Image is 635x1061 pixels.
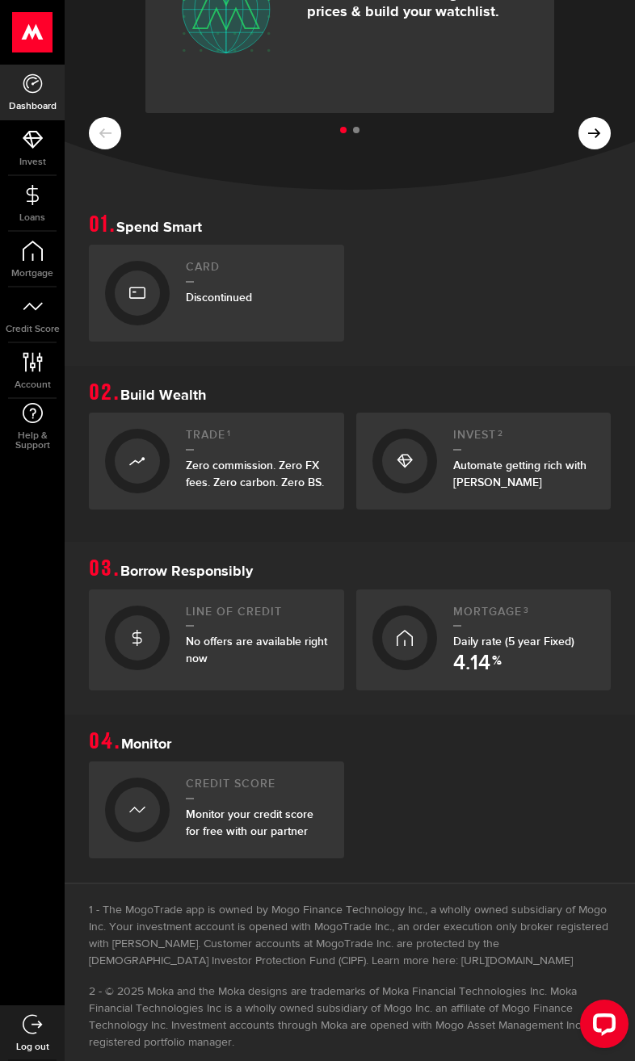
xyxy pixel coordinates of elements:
[186,606,328,627] h2: Line of credit
[186,261,328,283] h2: Card
[89,558,611,581] h1: Borrow Responsibly
[89,245,344,342] a: CardDiscontinued
[89,382,611,405] h1: Build Wealth
[89,983,611,1051] li: © 2025 Moka and the Moka designs are trademarks of Moka Financial Technologies Inc. Moka Financia...
[186,778,328,799] h2: Credit Score
[186,807,313,838] span: Monitor your credit score for free with our partner
[453,653,490,674] span: 4.14
[227,429,231,438] sup: 1
[453,459,587,489] span: Automate getting rich with [PERSON_NAME]
[186,459,324,489] span: Zero commission. Zero FX fees. Zero carbon. Zero BS.
[524,606,529,615] sup: 3
[186,291,252,304] span: Discontinued
[186,635,327,665] span: No offers are available right now
[89,761,344,858] a: Credit ScoreMonitor your credit score for free with our partner
[89,413,344,510] a: Trade1Zero commission. Zero FX fees. Zero carbon. Zero BS.
[356,589,612,691] a: Mortgage3Daily rate (5 year Fixed) 4.14 %
[89,214,611,237] h1: Spend Smart
[89,731,611,753] h1: Monitor
[356,413,612,510] a: Invest2Automate getting rich with [PERSON_NAME]
[567,993,635,1061] iframe: LiveChat chat widget
[186,429,328,451] h2: Trade
[453,606,595,627] h2: Mortgage
[453,635,574,648] span: Daily rate (5 year Fixed)
[453,429,595,451] h2: Invest
[89,589,344,691] a: Line of creditNo offers are available right now
[492,655,502,674] span: %
[89,902,611,970] li: The MogoTrade app is owned by Mogo Finance Technology Inc., a wholly owned subsidiary of Mogo Inc...
[498,429,503,438] sup: 2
